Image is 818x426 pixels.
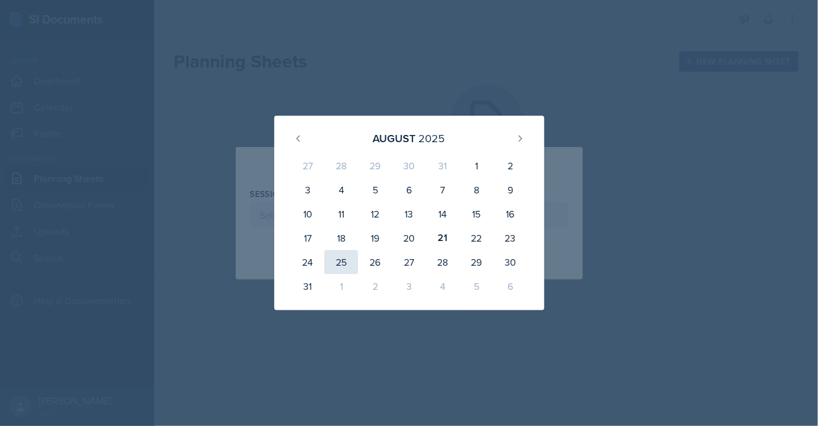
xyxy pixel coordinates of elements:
[291,226,325,250] div: 17
[459,202,493,226] div: 15
[493,250,527,274] div: 30
[373,130,416,146] div: August
[392,250,426,274] div: 27
[493,274,527,298] div: 6
[493,154,527,178] div: 2
[392,202,426,226] div: 13
[324,274,358,298] div: 1
[426,226,459,250] div: 21
[358,154,392,178] div: 29
[324,178,358,202] div: 4
[459,250,493,274] div: 29
[426,178,459,202] div: 7
[291,178,325,202] div: 3
[392,154,426,178] div: 30
[291,154,325,178] div: 27
[358,226,392,250] div: 19
[392,274,426,298] div: 3
[426,154,459,178] div: 31
[493,226,527,250] div: 23
[426,250,459,274] div: 28
[459,274,493,298] div: 5
[324,226,358,250] div: 18
[358,178,392,202] div: 5
[392,226,426,250] div: 20
[419,130,445,146] div: 2025
[493,178,527,202] div: 9
[358,274,392,298] div: 2
[358,250,392,274] div: 26
[426,274,459,298] div: 4
[324,250,358,274] div: 25
[291,202,325,226] div: 10
[358,202,392,226] div: 12
[324,202,358,226] div: 11
[426,202,459,226] div: 14
[324,154,358,178] div: 28
[459,178,493,202] div: 8
[392,178,426,202] div: 6
[459,226,493,250] div: 22
[493,202,527,226] div: 16
[291,250,325,274] div: 24
[291,274,325,298] div: 31
[459,154,493,178] div: 1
